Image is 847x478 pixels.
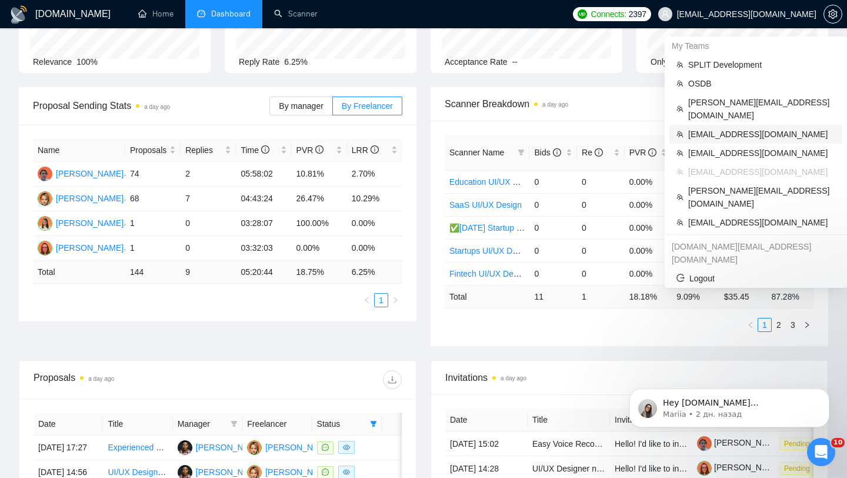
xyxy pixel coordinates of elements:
[610,409,692,431] th: Invitation Letter
[688,58,835,71] span: SPLIT Development
[236,187,291,211] td: 04:43:24
[33,57,72,67] span: Relevance
[449,246,532,255] a: Startups UI/UX Design
[368,415,379,433] span: filter
[529,239,577,262] td: 0
[577,216,625,239] td: 0
[578,9,587,19] img: upwork-logo.png
[542,101,568,108] time: a day ago
[56,167,124,180] div: [PERSON_NAME]
[125,236,181,261] td: 1
[445,370,813,385] span: Invitations
[676,80,683,87] span: team
[383,370,402,389] button: download
[688,165,835,178] span: [EMAIL_ADDRESS][DOMAIN_NAME]
[236,261,291,284] td: 05:20:44
[625,239,672,262] td: 0.00%
[34,413,103,436] th: Date
[375,294,388,307] a: 1
[625,285,672,308] td: 18.18 %
[261,145,269,154] span: info-circle
[577,170,625,193] td: 0
[352,145,379,155] span: LRR
[688,184,835,210] span: [PERSON_NAME][EMAIL_ADDRESS][DOMAIN_NAME]
[347,162,402,187] td: 2.70%
[125,261,181,284] td: 144
[108,467,368,477] a: UI/UX Design Review and Enhancement for E-Commerce & Social App
[173,413,242,436] th: Manager
[591,8,626,21] span: Connects:
[831,438,845,447] span: 10
[676,168,683,175] span: team
[676,194,683,201] span: team
[211,9,251,19] span: Dashboard
[384,375,401,384] span: download
[181,211,236,236] td: 0
[56,241,124,254] div: [PERSON_NAME]
[125,139,181,162] th: Proposals
[125,187,181,211] td: 68
[38,168,124,178] a: N[PERSON_NAME]
[529,285,577,308] td: 11
[38,241,52,255] img: A
[807,438,835,466] iframe: Intercom live chat
[370,420,377,427] span: filter
[38,193,124,203] a: MM[PERSON_NAME]
[33,139,125,162] th: Name
[612,364,847,446] iframe: Intercom notifications сообщение
[181,236,236,261] td: 0
[236,211,291,236] td: 03:28:07
[672,285,719,308] td: 9.09 %
[364,297,371,304] span: left
[228,415,240,433] span: filter
[445,97,814,111] span: Scanner Breakdown
[9,5,28,24] img: logo
[247,442,333,452] a: MM[PERSON_NAME]
[445,431,528,456] td: [DATE] 15:02
[34,370,218,389] div: Proposals
[56,217,124,230] div: [PERSON_NAME]
[242,413,312,436] th: Freelancer
[138,9,174,19] a: homeHome
[676,131,683,138] span: team
[178,440,192,455] img: TA
[665,36,847,55] div: My Teams
[51,34,202,219] span: Hey [DOMAIN_NAME][EMAIL_ADDRESS][DOMAIN_NAME], Looks like your Upwork agency ANODA UX Design Agen...
[803,321,811,328] span: right
[181,162,236,187] td: 2
[247,467,333,476] a: MM[PERSON_NAME]
[38,243,124,252] a: A[PERSON_NAME]
[178,467,264,476] a: TA[PERSON_NAME]
[534,148,561,157] span: Bids
[360,293,374,307] button: left
[553,148,561,157] span: info-circle
[661,10,669,18] span: user
[772,318,785,331] a: 2
[33,98,269,113] span: Proposal Sending Stats
[279,101,323,111] span: By manager
[688,216,835,229] span: [EMAIL_ADDRESS][DOMAIN_NAME]
[33,261,125,284] td: Total
[595,148,603,157] span: info-circle
[772,318,786,332] li: 2
[445,285,529,308] td: Total
[125,211,181,236] td: 1
[178,417,226,430] span: Manager
[779,439,819,448] a: Pending
[577,285,625,308] td: 1
[758,318,772,332] li: 1
[824,9,842,19] span: setting
[625,262,672,285] td: 0.00%
[103,413,172,436] th: Title
[292,187,347,211] td: 26.47%
[529,216,577,239] td: 0
[197,9,205,18] span: dashboard
[236,236,291,261] td: 03:32:03
[449,269,529,278] a: Fintech UI/UX Design
[445,57,508,67] span: Acceptance Rate
[512,57,518,67] span: --
[743,318,758,332] li: Previous Page
[292,261,347,284] td: 18.75 %
[88,376,114,382] time: a day ago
